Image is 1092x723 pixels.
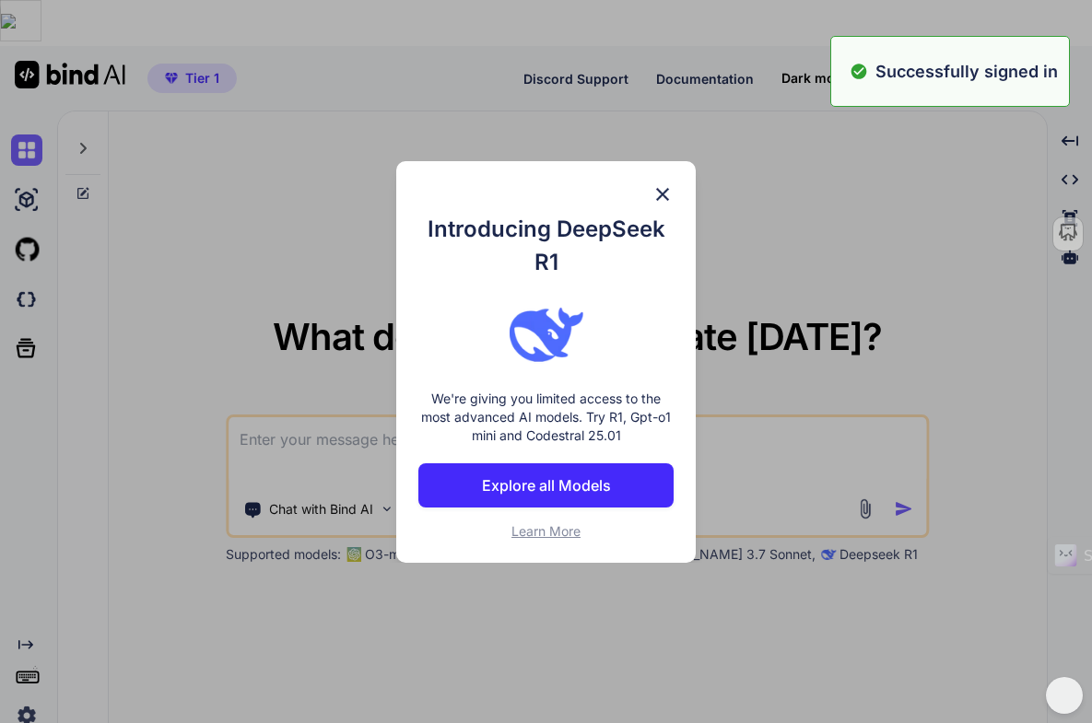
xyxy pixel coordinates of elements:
[482,474,611,496] p: Explore all Models
[510,297,583,371] img: bind logo
[850,59,868,84] img: alert
[418,390,675,445] p: We're giving you limited access to the most advanced AI models. Try R1, Gpt-o1 mini and Codestral...
[418,463,675,507] button: Explore all Models
[652,183,674,205] img: close
[511,523,581,539] span: Learn More
[875,59,1058,84] p: Successfully signed in
[418,213,675,279] h1: Introducing DeepSeek R1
